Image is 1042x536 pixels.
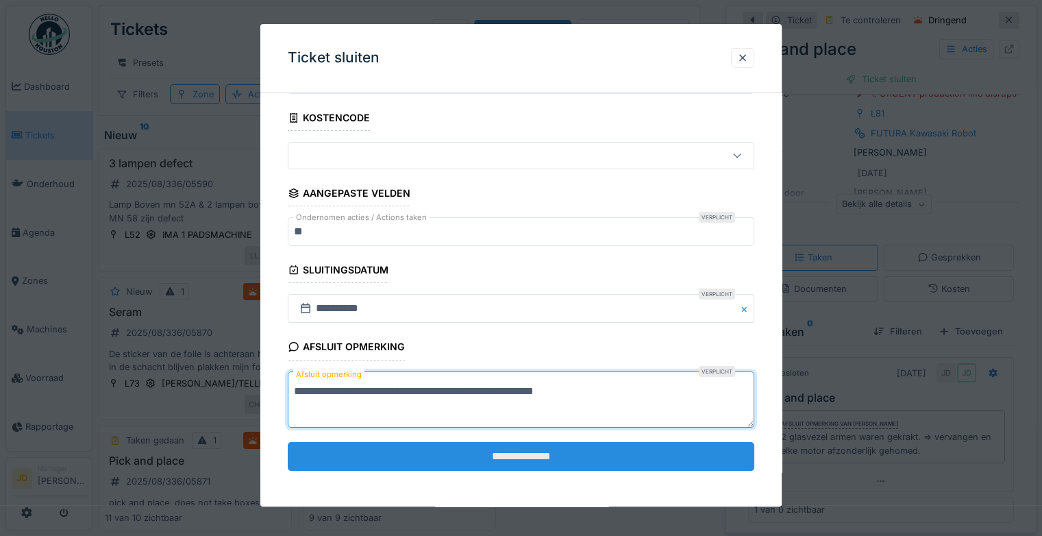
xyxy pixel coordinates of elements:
div: Verplicht [699,289,735,300]
div: Verplicht [699,366,735,377]
h3: Ticket sluiten [288,49,380,66]
button: Close [739,295,754,324]
div: Sluitingsdatum [288,260,388,284]
div: Aangepaste velden [288,183,410,206]
label: Afsluit opmerking [293,366,364,383]
div: Afsluit opmerking [288,337,405,361]
div: Verplicht [699,212,735,223]
div: Kostencode [288,108,370,131]
label: Ondernomen acties / Actions taken [293,212,430,224]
